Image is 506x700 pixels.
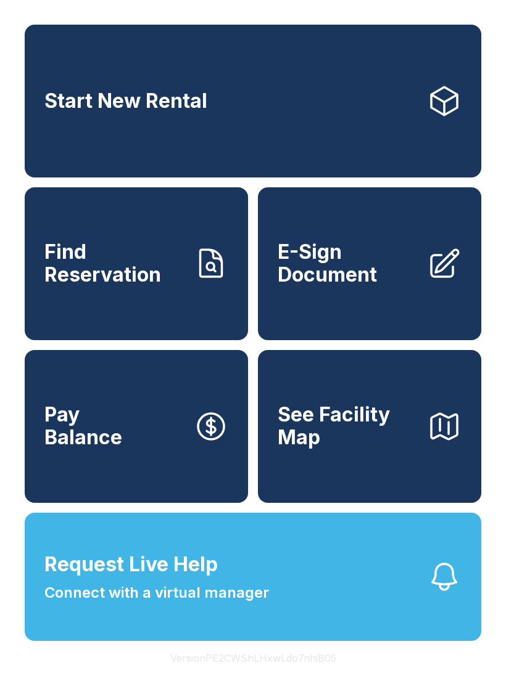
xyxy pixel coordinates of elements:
a: E-Sign Document [258,187,481,340]
span: Find Reservation [44,241,184,286]
a: PayBalance [25,350,248,503]
a: Find Reservation [25,187,248,340]
span: Request Live Help [44,550,218,579]
span: Pay Balance [44,404,122,449]
button: See Facility Map [258,350,481,503]
button: Request Live HelpConnect with a virtual manager [25,513,481,641]
span: Connect with a virtual manager [44,582,269,604]
button: VersionPE2CWShLHxwLdo7nhiB05 [160,641,346,675]
span: Start New Rental [44,90,207,113]
span: E-Sign Document [278,241,417,286]
a: Start New Rental [25,25,481,177]
span: See Facility Map [278,404,417,449]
